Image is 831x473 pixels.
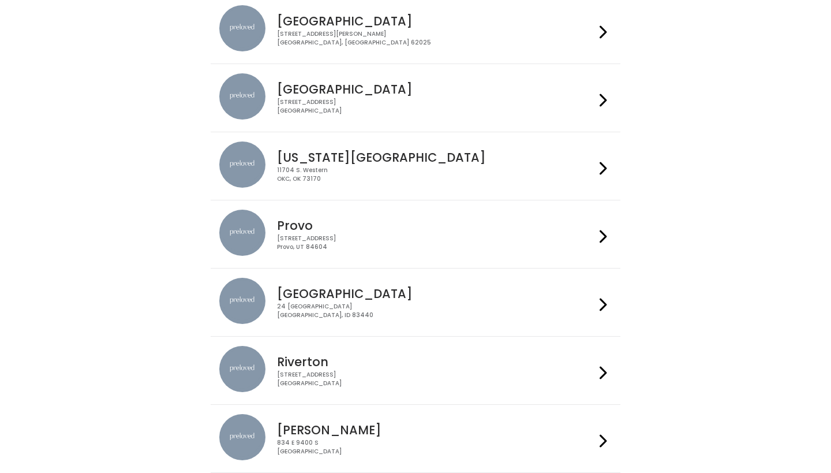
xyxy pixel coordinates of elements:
img: preloved location [219,141,265,188]
img: preloved location [219,278,265,324]
h4: [GEOGRAPHIC_DATA] [277,83,594,96]
a: preloved location Provo [STREET_ADDRESS]Provo, UT 84604 [219,210,611,259]
div: 834 E 9400 S [GEOGRAPHIC_DATA] [277,439,594,456]
a: preloved location Riverton [STREET_ADDRESS][GEOGRAPHIC_DATA] [219,346,611,395]
img: preloved location [219,414,265,460]
a: preloved location [US_STATE][GEOGRAPHIC_DATA] 11704 S. WesternOKC, OK 73170 [219,141,611,191]
h4: Provo [277,219,594,232]
h4: Riverton [277,355,594,368]
img: preloved location [219,346,265,392]
div: [STREET_ADDRESS] Provo, UT 84604 [277,234,594,251]
a: preloved location [GEOGRAPHIC_DATA] [STREET_ADDRESS][PERSON_NAME][GEOGRAPHIC_DATA], [GEOGRAPHIC_D... [219,5,611,54]
h4: [GEOGRAPHIC_DATA] [277,287,594,300]
div: [STREET_ADDRESS] [GEOGRAPHIC_DATA] [277,371,594,388]
h4: [PERSON_NAME] [277,423,594,437]
div: 11704 S. Western OKC, OK 73170 [277,166,594,183]
div: [STREET_ADDRESS][PERSON_NAME] [GEOGRAPHIC_DATA], [GEOGRAPHIC_DATA] 62025 [277,30,594,47]
img: preloved location [219,5,265,51]
img: preloved location [219,210,265,256]
h4: [GEOGRAPHIC_DATA] [277,14,594,28]
a: preloved location [PERSON_NAME] 834 E 9400 S[GEOGRAPHIC_DATA] [219,414,611,463]
img: preloved location [219,73,265,120]
div: [STREET_ADDRESS] [GEOGRAPHIC_DATA] [277,98,594,115]
a: preloved location [GEOGRAPHIC_DATA] 24 [GEOGRAPHIC_DATA][GEOGRAPHIC_DATA], ID 83440 [219,278,611,327]
div: 24 [GEOGRAPHIC_DATA] [GEOGRAPHIC_DATA], ID 83440 [277,303,594,319]
h4: [US_STATE][GEOGRAPHIC_DATA] [277,151,594,164]
a: preloved location [GEOGRAPHIC_DATA] [STREET_ADDRESS][GEOGRAPHIC_DATA] [219,73,611,122]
